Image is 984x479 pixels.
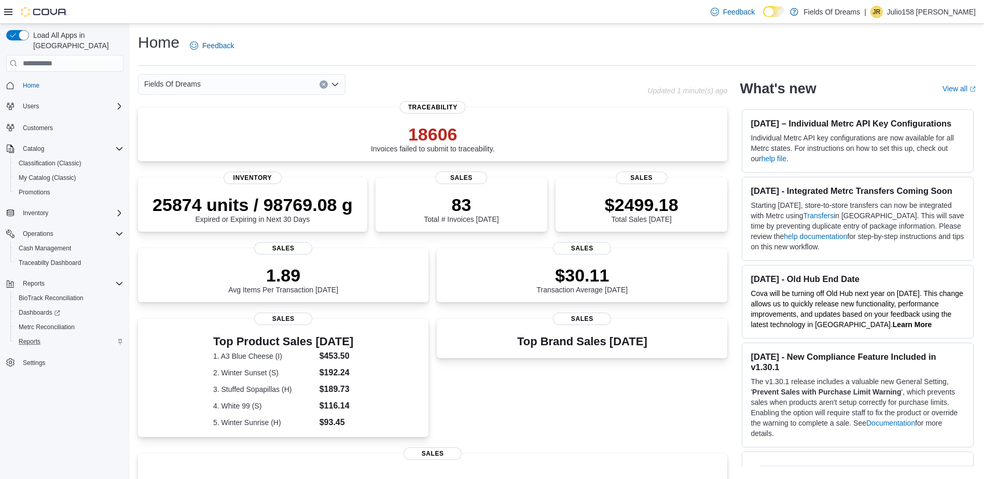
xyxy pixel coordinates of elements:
[320,350,354,362] dd: $453.50
[969,86,976,92] svg: External link
[19,79,123,92] span: Home
[254,313,312,325] span: Sales
[228,265,338,294] div: Avg Items Per Transaction [DATE]
[213,351,315,361] dt: 1. A3 Blue Cheese (I)
[19,244,71,252] span: Cash Management
[19,277,49,290] button: Reports
[144,78,201,90] span: Fields Of Dreams
[153,194,353,223] div: Expired or Expiring in Next 30 Days
[605,194,678,223] div: Total Sales [DATE]
[887,6,976,18] p: Julio158 [PERSON_NAME]
[6,74,123,397] nav: Complex example
[15,157,86,170] a: Classification (Classic)
[213,401,315,411] dt: 4. White 99 (S)
[15,186,123,199] span: Promotions
[19,159,81,167] span: Classification (Classic)
[186,35,238,56] a: Feedback
[202,40,234,51] span: Feedback
[751,118,965,129] h3: [DATE] – Individual Metrc API Key Configurations
[320,383,354,396] dd: $189.73
[23,145,44,153] span: Catalog
[15,306,64,319] a: Dashboards
[10,256,128,270] button: Traceabilty Dashboard
[2,206,128,220] button: Inventory
[213,368,315,378] dt: 2. Winter Sunset (S)
[537,265,628,286] p: $30.11
[19,356,123,369] span: Settings
[23,81,39,90] span: Home
[763,6,785,17] input: Dark Mode
[15,242,75,255] a: Cash Management
[2,99,128,114] button: Users
[19,174,76,182] span: My Catalog (Classic)
[15,321,79,333] a: Metrc Reconciliation
[19,100,43,112] button: Users
[761,154,786,163] a: help file
[213,384,315,395] dt: 3. Stuffed Sopapillas (H)
[751,186,965,196] h3: [DATE] - Integrated Metrc Transfers Coming Soon
[228,265,338,286] p: 1.89
[23,124,53,132] span: Customers
[19,308,60,317] span: Dashboards
[19,207,52,219] button: Inventory
[10,334,128,349] button: Reports
[224,172,282,184] span: Inventory
[15,292,88,304] a: BioTrack Reconciliation
[15,335,123,348] span: Reports
[537,265,628,294] div: Transaction Average [DATE]
[138,32,179,53] h1: Home
[751,200,965,252] p: Starting [DATE], store-to-store transfers can now be integrated with Metrc using in [GEOGRAPHIC_D...
[19,100,123,112] span: Users
[15,186,54,199] a: Promotions
[784,232,847,241] a: help documentation
[15,257,123,269] span: Traceabilty Dashboard
[15,335,45,348] a: Reports
[19,121,123,134] span: Customers
[15,157,123,170] span: Classification (Classic)
[15,292,123,304] span: BioTrack Reconciliation
[19,188,50,196] span: Promotions
[751,289,963,329] span: Cova will be turning off Old Hub next year on [DATE]. This change allows us to quickly release ne...
[2,227,128,241] button: Operations
[19,228,123,240] span: Operations
[2,355,128,370] button: Settings
[371,124,495,153] div: Invoices failed to submit to traceability.
[2,142,128,156] button: Catalog
[424,194,498,223] div: Total # Invoices [DATE]
[15,321,123,333] span: Metrc Reconciliation
[400,101,466,114] span: Traceability
[29,30,123,51] span: Load All Apps in [GEOGRAPHIC_DATA]
[10,241,128,256] button: Cash Management
[15,306,123,319] span: Dashboards
[213,417,315,428] dt: 5. Winter Sunrise (H)
[213,335,353,348] h3: Top Product Sales [DATE]
[23,359,45,367] span: Settings
[23,102,39,110] span: Users
[616,172,667,184] span: Sales
[19,143,48,155] button: Catalog
[254,242,312,255] span: Sales
[19,122,57,134] a: Customers
[436,172,487,184] span: Sales
[2,276,128,291] button: Reports
[553,242,611,255] span: Sales
[19,259,81,267] span: Traceabilty Dashboard
[371,124,495,145] p: 18606
[331,80,339,89] button: Open list of options
[15,172,123,184] span: My Catalog (Classic)
[19,337,40,346] span: Reports
[10,185,128,200] button: Promotions
[751,274,965,284] h3: [DATE] - Old Hub End Date
[553,313,611,325] span: Sales
[893,320,932,329] strong: Learn More
[2,120,128,135] button: Customers
[10,156,128,171] button: Classification (Classic)
[23,230,53,238] span: Operations
[19,277,123,290] span: Reports
[803,6,860,18] p: Fields Of Dreams
[15,257,85,269] a: Traceabilty Dashboard
[15,242,123,255] span: Cash Management
[19,294,84,302] span: BioTrack Reconciliation
[866,419,915,427] a: Documentation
